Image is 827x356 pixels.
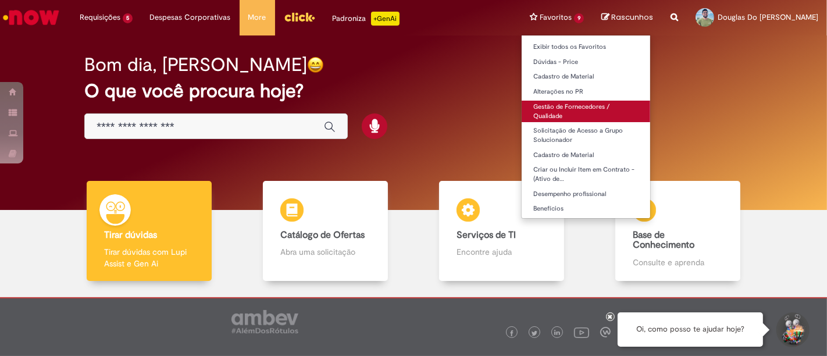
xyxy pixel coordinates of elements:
img: logo_footer_youtube.png [574,325,589,340]
span: Favoritos [540,12,572,23]
a: Cadastro de Material [522,70,650,83]
a: Benefícios [522,202,650,215]
img: happy-face.png [307,56,324,73]
a: Catálogo de Ofertas Abra uma solicitação [237,181,413,282]
a: Exibir todos os Favoritos [522,41,650,54]
a: Rascunhos [601,12,653,23]
img: logo_footer_ambev_rotulo_gray.png [231,310,298,333]
img: logo_footer_workplace.png [600,327,611,337]
a: Gestão de Fornecedores / Qualidade [522,101,650,122]
div: Padroniza [333,12,400,26]
p: Consulte e aprenda [633,257,722,268]
p: Abra uma solicitação [280,246,370,258]
span: 9 [574,13,584,23]
a: Base de Conhecimento Consulte e aprenda [590,181,766,282]
span: 5 [123,13,133,23]
span: Despesas Corporativas [150,12,231,23]
div: Oi, como posso te ajudar hoje? [618,312,763,347]
b: Catálogo de Ofertas [280,229,365,241]
b: Serviços de TI [457,229,516,241]
span: Requisições [80,12,120,23]
p: Tirar dúvidas com Lupi Assist e Gen Ai [104,246,194,269]
a: Desempenho profissional [522,188,650,201]
a: Serviços de TI Encontre ajuda [413,181,590,282]
a: Criar ou Incluir Item em Contrato - (Ativo de… [522,163,650,185]
a: Cadastro de Material [522,149,650,162]
h2: O que você procura hoje? [84,81,743,101]
a: Solicitação de Acesso a Grupo Solucionador [522,124,650,146]
img: logo_footer_linkedin.png [554,330,560,337]
p: Encontre ajuda [457,246,546,258]
b: Tirar dúvidas [104,229,157,241]
img: ServiceNow [1,6,61,29]
a: Alterações no PR [522,86,650,98]
span: Douglas Do [PERSON_NAME] [718,12,818,22]
span: More [248,12,266,23]
button: Iniciar Conversa de Suporte [775,312,810,347]
img: click_logo_yellow_360x200.png [284,8,315,26]
a: Dúvidas - Price [522,56,650,69]
a: Tirar dúvidas Tirar dúvidas com Lupi Assist e Gen Ai [61,181,237,282]
img: logo_footer_facebook.png [509,330,515,336]
span: Rascunhos [611,12,653,23]
h2: Bom dia, [PERSON_NAME] [84,55,307,75]
img: logo_footer_twitter.png [532,330,537,336]
b: Base de Conhecimento [633,229,694,251]
p: +GenAi [371,12,400,26]
ul: Favoritos [521,35,651,219]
